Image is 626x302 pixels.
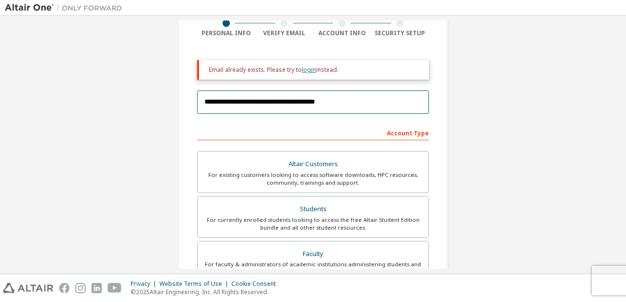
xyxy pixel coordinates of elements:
[203,247,423,261] div: Faculty
[203,216,423,232] div: For currently enrolled students looking to access the free Altair Student Edition bundle and all ...
[371,29,429,37] div: Security Setup
[5,3,127,13] img: Altair One
[203,157,423,171] div: Altair Customers
[313,29,371,37] div: Account Info
[203,171,423,187] div: For existing customers looking to access software downloads, HPC resources, community, trainings ...
[255,29,313,37] div: Verify Email
[75,283,86,293] img: instagram.svg
[59,283,69,293] img: facebook.svg
[108,283,122,293] img: youtube.svg
[131,288,282,296] p: © 2025 Altair Engineering, Inc. All Rights Reserved.
[302,65,316,74] a: login
[209,66,421,74] div: Email already exists. Please try to instead.
[231,280,282,288] div: Cookie Consent
[3,283,53,293] img: altair_logo.svg
[159,280,231,288] div: Website Terms of Use
[131,280,159,288] div: Privacy
[91,283,102,293] img: linkedin.svg
[203,260,423,276] div: For faculty & administrators of academic institutions administering students and accessing softwa...
[197,29,255,37] div: Personal Info
[197,125,429,140] div: Account Type
[203,202,423,216] div: Students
